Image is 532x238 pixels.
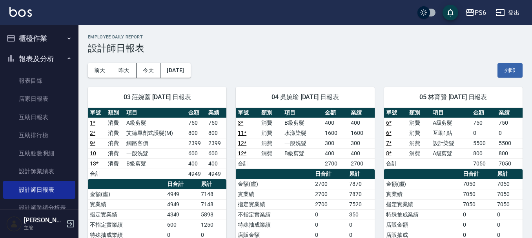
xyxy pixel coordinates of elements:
[407,148,430,158] td: 消費
[497,128,523,138] td: 0
[384,209,461,220] td: 特殊抽成業績
[206,108,226,118] th: 業績
[492,5,523,20] button: 登出
[471,148,497,158] td: 800
[3,108,75,126] a: 互助日報表
[461,179,495,189] td: 7050
[495,220,523,230] td: 0
[3,49,75,69] button: 報表及分析
[323,128,349,138] td: 1600
[206,169,226,179] td: 4949
[497,158,523,169] td: 7050
[24,216,64,224] h5: [PERSON_NAME]
[3,162,75,180] a: 設計師業績表
[349,158,375,169] td: 2700
[186,148,206,158] td: 600
[186,138,206,148] td: 2399
[461,169,495,179] th: 日合計
[245,93,365,101] span: 04 吳婉瑜 [DATE] 日報表
[495,209,523,220] td: 0
[497,108,523,118] th: 業績
[90,150,96,156] a: 10
[259,148,282,158] td: 消費
[384,199,461,209] td: 指定實業績
[88,189,165,199] td: 金額(虛)
[88,63,112,78] button: 前天
[186,108,206,118] th: 金額
[106,148,124,158] td: 消費
[431,118,471,128] td: A級剪髮
[88,35,523,40] h2: Employee Daily Report
[347,169,375,179] th: 累計
[431,128,471,138] td: 互助1點
[461,209,495,220] td: 0
[349,128,375,138] td: 1600
[349,108,375,118] th: 業績
[497,148,523,158] td: 800
[259,108,282,118] th: 類別
[3,28,75,49] button: 櫃檯作業
[88,209,165,220] td: 指定實業績
[462,5,489,21] button: PS6
[124,158,186,169] td: B級剪髮
[431,108,471,118] th: 項目
[206,148,226,158] td: 600
[88,220,165,230] td: 不指定實業績
[106,138,124,148] td: 消費
[349,138,375,148] td: 300
[282,108,323,118] th: 項目
[3,126,75,144] a: 互助排行榜
[323,118,349,128] td: 400
[323,138,349,148] td: 300
[497,138,523,148] td: 5500
[206,128,226,138] td: 800
[347,209,375,220] td: 350
[282,128,323,138] td: 水漾染髮
[407,118,430,128] td: 消費
[137,63,161,78] button: 今天
[347,189,375,199] td: 7870
[124,128,186,138] td: 艾德單劑式護髮(M)
[106,128,124,138] td: 消費
[236,189,313,199] td: 實業績
[323,108,349,118] th: 金額
[3,181,75,199] a: 設計師日報表
[495,169,523,179] th: 累計
[259,128,282,138] td: 消費
[461,220,495,230] td: 0
[259,118,282,128] td: 消費
[384,189,461,199] td: 實業績
[475,8,486,18] div: PS6
[3,144,75,162] a: 互助點數明細
[199,199,226,209] td: 7148
[206,138,226,148] td: 2399
[236,199,313,209] td: 指定實業績
[407,138,430,148] td: 消費
[236,108,374,169] table: a dense table
[347,199,375,209] td: 7520
[349,148,375,158] td: 400
[3,199,75,217] a: 設計師業績分析表
[199,209,226,220] td: 5898
[471,158,497,169] td: 7050
[160,63,190,78] button: [DATE]
[384,179,461,189] td: 金額(虛)
[323,148,349,158] td: 400
[313,179,347,189] td: 2700
[259,138,282,148] td: 消費
[471,138,497,148] td: 5500
[206,118,226,128] td: 750
[384,108,523,169] table: a dense table
[106,118,124,128] td: 消費
[186,118,206,128] td: 750
[24,224,64,231] p: 主管
[497,118,523,128] td: 750
[186,158,206,169] td: 400
[495,189,523,199] td: 7050
[236,179,313,189] td: 金額(虛)
[165,209,199,220] td: 4349
[282,148,323,158] td: B級剪髮
[165,179,199,189] th: 日合計
[165,220,199,230] td: 600
[3,72,75,90] a: 報表目錄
